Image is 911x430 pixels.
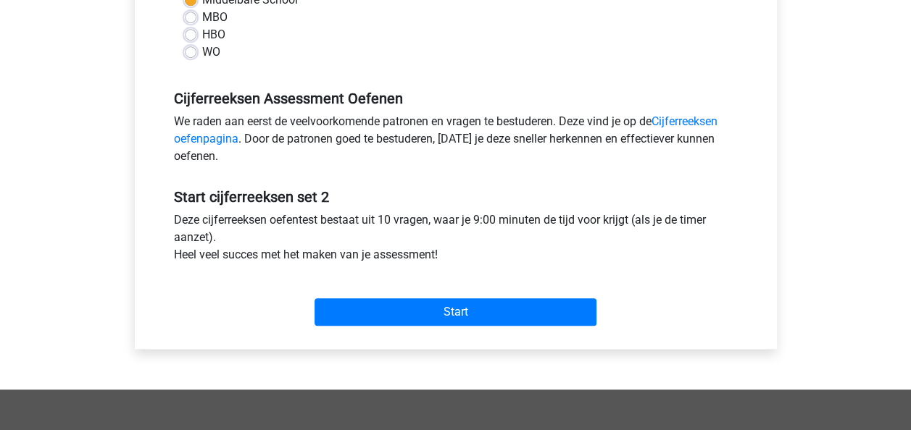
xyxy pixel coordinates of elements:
label: WO [202,43,220,61]
h5: Cijferreeksen Assessment Oefenen [174,90,738,107]
div: We raden aan eerst de veelvoorkomende patronen en vragen te bestuderen. Deze vind je op de . Door... [163,113,749,171]
input: Start [315,298,596,326]
label: MBO [202,9,228,26]
label: HBO [202,26,225,43]
div: Deze cijferreeksen oefentest bestaat uit 10 vragen, waar je 9:00 minuten de tijd voor krijgt (als... [163,211,749,269]
h5: Start cijferreeksen set 2 [174,188,738,206]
